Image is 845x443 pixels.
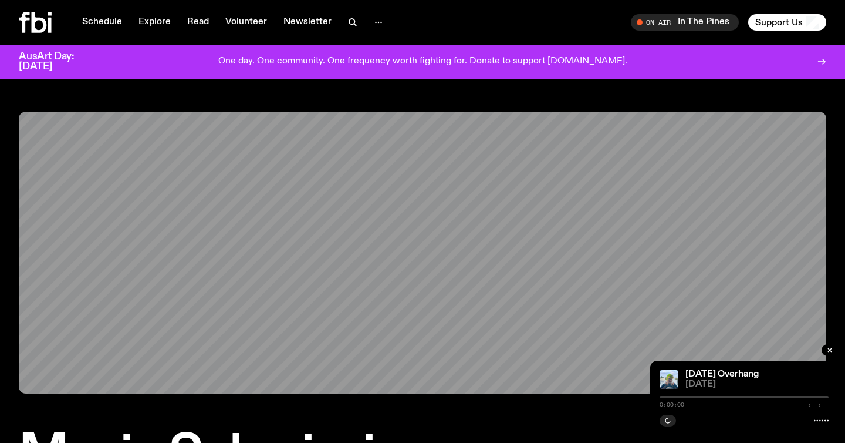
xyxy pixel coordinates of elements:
a: Read [180,14,216,31]
span: [DATE] [685,380,829,389]
button: On AirIn The Pines [631,14,739,31]
span: Support Us [755,17,803,28]
span: 0:00:00 [660,402,684,408]
h3: AusArt Day: [DATE] [19,52,94,72]
a: Explore [131,14,178,31]
p: One day. One community. One frequency worth fighting for. Donate to support [DOMAIN_NAME]. [218,56,627,67]
a: Schedule [75,14,129,31]
a: Newsletter [276,14,339,31]
a: Volunteer [218,14,274,31]
a: [DATE] Overhang [685,370,759,379]
button: Support Us [748,14,826,31]
span: -:--:-- [804,402,829,408]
